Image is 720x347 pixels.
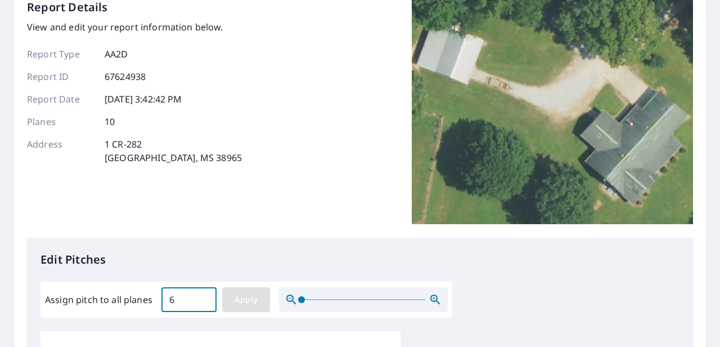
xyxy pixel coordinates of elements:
p: 10 [105,115,115,128]
p: AA2D [105,47,128,61]
p: [DATE] 3:42:42 PM [105,92,182,106]
p: Edit Pitches [40,251,679,268]
p: View and edit your report information below. [27,20,242,34]
p: 67624938 [105,70,146,83]
p: 1 CR-282 [GEOGRAPHIC_DATA], MS 38965 [105,137,242,164]
button: Apply [222,287,270,312]
p: Address [27,137,94,164]
span: Apply [231,293,261,307]
p: Planes [27,115,94,128]
label: Assign pitch to all planes [45,293,152,306]
p: Report ID [27,70,94,83]
p: Report Type [27,47,94,61]
input: 00.0 [161,284,217,315]
p: Report Date [27,92,94,106]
